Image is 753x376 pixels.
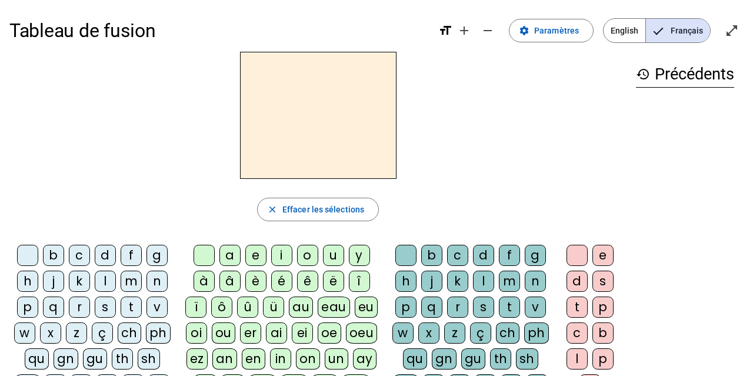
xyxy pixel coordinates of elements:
[112,348,133,370] div: th
[95,245,116,266] div: d
[525,245,546,266] div: g
[592,348,614,370] div: p
[146,271,168,292] div: n
[92,322,113,344] div: ç
[496,322,519,344] div: ch
[473,271,494,292] div: l
[403,348,427,370] div: qu
[592,322,614,344] div: b
[421,297,442,318] div: q
[524,322,549,344] div: ph
[121,245,142,266] div: f
[525,271,546,292] div: n
[245,245,266,266] div: e
[592,271,614,292] div: s
[567,297,588,318] div: t
[421,245,442,266] div: b
[516,348,538,370] div: sh
[473,297,494,318] div: s
[604,19,645,42] span: English
[219,245,241,266] div: a
[211,297,232,318] div: ô
[121,271,142,292] div: m
[266,322,287,344] div: ai
[185,297,206,318] div: ï
[592,245,614,266] div: e
[476,19,499,42] button: Diminuer la taille de la police
[490,348,511,370] div: th
[519,25,529,36] mat-icon: settings
[83,348,107,370] div: gu
[534,24,579,38] span: Paramètres
[395,271,417,292] div: h
[95,271,116,292] div: l
[17,271,38,292] div: h
[346,322,378,344] div: oeu
[25,348,49,370] div: qu
[271,245,292,266] div: i
[237,297,258,318] div: û
[146,297,168,318] div: v
[447,297,468,318] div: r
[194,271,215,292] div: à
[146,322,171,344] div: ph
[395,297,417,318] div: p
[138,348,160,370] div: sh
[69,297,90,318] div: r
[297,271,318,292] div: ê
[473,245,494,266] div: d
[592,297,614,318] div: p
[447,271,468,292] div: k
[452,19,476,42] button: Augmenter la taille de la police
[636,67,650,81] mat-icon: history
[636,61,734,88] h3: Précédents
[392,322,414,344] div: w
[43,271,64,292] div: j
[271,271,292,292] div: é
[14,322,35,344] div: w
[461,348,485,370] div: gu
[245,271,266,292] div: è
[263,297,284,318] div: ü
[499,297,520,318] div: t
[212,322,235,344] div: ou
[186,322,207,344] div: oi
[499,245,520,266] div: f
[69,245,90,266] div: c
[432,348,457,370] div: gn
[43,297,64,318] div: q
[567,271,588,292] div: d
[296,348,320,370] div: on
[323,245,344,266] div: u
[438,24,452,38] mat-icon: format_size
[270,348,291,370] div: in
[567,348,588,370] div: l
[355,297,378,318] div: eu
[257,198,379,221] button: Effacer les sélections
[481,24,495,38] mat-icon: remove
[289,297,313,318] div: au
[720,19,744,42] button: Entrer en plein écran
[292,322,313,344] div: ei
[282,202,364,217] span: Effacer les sélections
[17,297,38,318] div: p
[353,348,376,370] div: ay
[499,271,520,292] div: m
[318,322,341,344] div: oe
[323,271,344,292] div: ë
[69,271,90,292] div: k
[646,19,710,42] span: Français
[421,271,442,292] div: j
[54,348,78,370] div: gn
[240,322,261,344] div: er
[457,24,471,38] mat-icon: add
[118,322,141,344] div: ch
[95,297,116,318] div: s
[267,204,278,215] mat-icon: close
[470,322,491,344] div: ç
[43,245,64,266] div: b
[349,245,370,266] div: y
[212,348,237,370] div: an
[725,24,739,38] mat-icon: open_in_full
[9,12,429,49] h1: Tableau de fusion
